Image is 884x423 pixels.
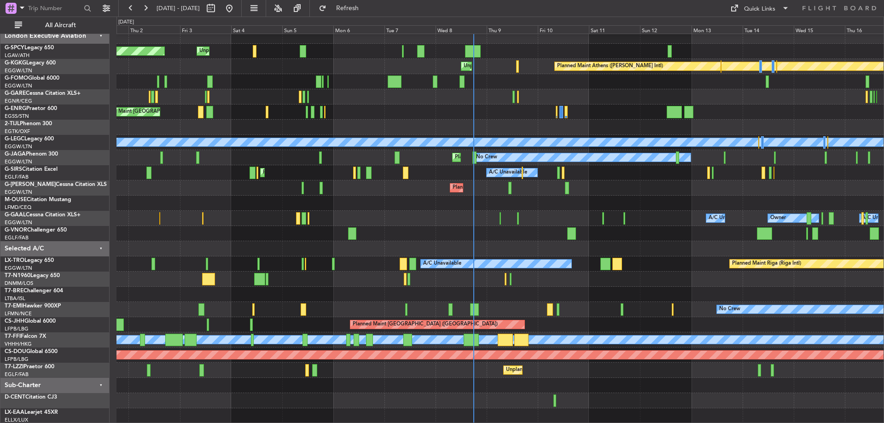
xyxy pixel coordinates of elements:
div: No Crew [719,302,740,316]
a: D-CENTCitation CJ3 [5,394,57,400]
div: A/C Unavailable [489,166,527,180]
div: Unplanned Maint [GEOGRAPHIC_DATA] (Ataturk) [464,59,580,73]
span: G-ENRG [5,106,26,111]
span: Refresh [328,5,367,12]
a: LX-TROLegacy 650 [5,258,54,263]
span: G-SPCY [5,45,24,51]
a: EGGW/LTN [5,143,32,150]
a: G-VNORChallenger 650 [5,227,67,233]
div: Planned Maint Athens ([PERSON_NAME] Intl) [557,59,663,73]
a: G-FOMOGlobal 6000 [5,75,59,81]
a: LTBA/ISL [5,295,25,302]
a: LGAV/ATH [5,52,29,59]
a: G-KGKGLegacy 600 [5,60,56,66]
span: G-GARE [5,91,26,96]
div: A/C Unavailable [423,257,461,271]
a: EGGW/LTN [5,265,32,272]
span: G-[PERSON_NAME] [5,182,56,187]
button: Quick Links [726,1,794,16]
input: Trip Number [28,1,81,15]
a: LFPB/LBG [5,325,29,332]
a: EGGW/LTN [5,67,32,74]
span: G-JAGA [5,151,26,157]
a: EGGW/LTN [5,82,32,89]
div: A/C Unavailable [709,211,747,225]
div: Planned Maint Riga (Riga Intl) [732,257,801,271]
span: LX-TRO [5,258,24,263]
a: G-GAALCessna Citation XLS+ [5,212,81,218]
span: [DATE] - [DATE] [157,4,200,12]
a: G-SIRSCitation Excel [5,167,58,172]
div: Mon 6 [333,25,384,34]
div: Fri 3 [180,25,231,34]
a: EGLF/FAB [5,234,29,241]
div: Sat 4 [231,25,282,34]
div: Planned Maint [GEOGRAPHIC_DATA] ([GEOGRAPHIC_DATA]) [263,166,408,180]
a: T7-N1960Legacy 650 [5,273,60,278]
span: G-KGKG [5,60,26,66]
div: Planned Maint [GEOGRAPHIC_DATA] ([GEOGRAPHIC_DATA]) [353,318,498,331]
a: EGGW/LTN [5,189,32,196]
div: Planned Maint [GEOGRAPHIC_DATA] ([GEOGRAPHIC_DATA]) [455,151,600,164]
a: G-LEGCLegacy 600 [5,136,54,142]
a: CS-JHHGlobal 6000 [5,319,56,324]
div: Sun 12 [640,25,691,34]
a: G-GARECessna Citation XLS+ [5,91,81,96]
a: EGLF/FAB [5,174,29,180]
a: LX-EAALearjet 45XR [5,410,58,415]
button: Refresh [314,1,370,16]
span: G-LEGC [5,136,24,142]
div: Unplanned Maint [GEOGRAPHIC_DATA] ([GEOGRAPHIC_DATA]) [506,363,657,377]
span: T7-BRE [5,288,23,294]
a: VHHH/HKG [5,341,32,348]
div: Tue 14 [743,25,794,34]
a: EGSS/STN [5,113,29,120]
span: T7-EMI [5,303,23,309]
a: G-SPCYLegacy 650 [5,45,54,51]
button: All Aircraft [10,18,100,33]
a: LFMN/NCE [5,310,32,317]
div: Owner [770,211,786,225]
div: Sat 11 [589,25,640,34]
span: LX-EAA [5,410,24,415]
span: M-OUSE [5,197,27,203]
span: G-FOMO [5,75,28,81]
a: EGGW/LTN [5,158,32,165]
a: T7-LZZIPraetor 600 [5,364,54,370]
span: D-CENT [5,394,25,400]
span: G-GAAL [5,212,26,218]
a: G-ENRGPraetor 600 [5,106,57,111]
a: G-[PERSON_NAME]Cessna Citation XLS [5,182,107,187]
a: M-OUSECitation Mustang [5,197,71,203]
a: LFPB/LBG [5,356,29,363]
div: [DATE] [118,18,134,26]
div: Unplanned Maint [GEOGRAPHIC_DATA] [199,44,294,58]
div: Planned Maint [GEOGRAPHIC_DATA] ([GEOGRAPHIC_DATA]) [453,181,598,195]
div: Thu 2 [128,25,180,34]
div: No Crew [476,151,497,164]
span: T7-N1960 [5,273,30,278]
div: Tue 7 [384,25,436,34]
span: G-SIRS [5,167,22,172]
a: EGGW/LTN [5,219,32,226]
span: CS-DOU [5,349,26,354]
div: Fri 10 [538,25,589,34]
span: T7-LZZI [5,364,23,370]
span: G-VNOR [5,227,27,233]
a: T7-FFIFalcon 7X [5,334,46,339]
div: Quick Links [744,5,775,14]
a: G-JAGAPhenom 300 [5,151,58,157]
a: DNMM/LOS [5,280,33,287]
span: All Aircraft [24,22,97,29]
div: Mon 13 [692,25,743,34]
div: Wed 8 [436,25,487,34]
span: 2-TIJL [5,121,20,127]
a: 2-TIJLPhenom 300 [5,121,52,127]
div: Thu 9 [487,25,538,34]
a: T7-BREChallenger 604 [5,288,63,294]
a: CS-DOUGlobal 6500 [5,349,58,354]
a: EGLF/FAB [5,371,29,378]
a: EGNR/CEG [5,98,32,104]
a: T7-EMIHawker 900XP [5,303,61,309]
span: T7-FFI [5,334,21,339]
